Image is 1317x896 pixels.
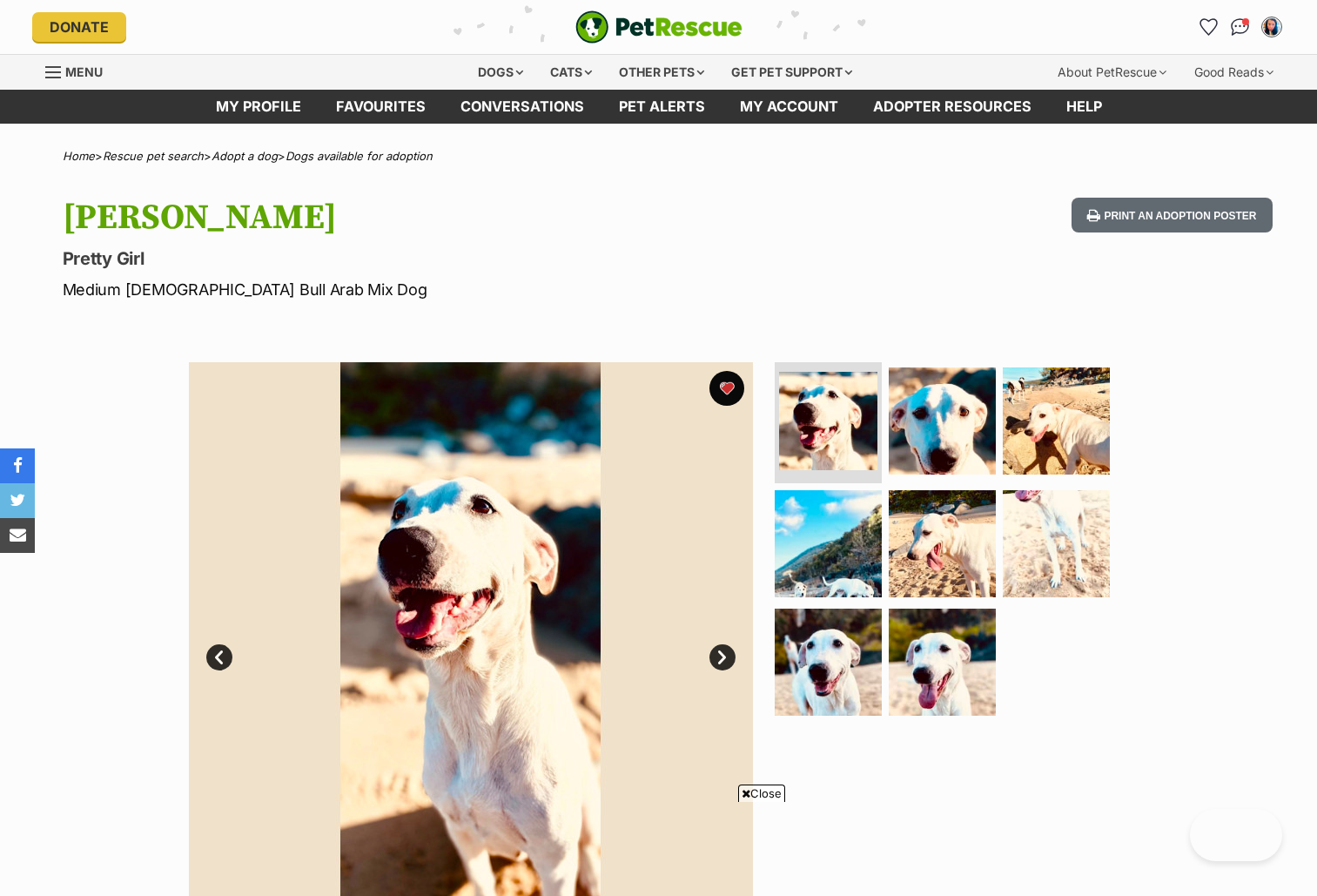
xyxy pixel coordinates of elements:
div: Dogs [466,55,535,90]
p: Medium [DEMOGRAPHIC_DATA] Bull Arab Mix Dog [63,278,799,301]
img: SY Ho profile pic [1263,18,1280,36]
div: Get pet support [719,55,864,90]
button: Print an adoption poster [1072,198,1272,233]
iframe: Advertisement [342,809,976,887]
img: chat-41dd97257d64d25036548639549fe6c8038ab92f7586957e7f3b1b290dea8141.svg [1231,18,1249,36]
img: Photo of Alexis [1003,367,1110,475]
img: logo-e224e6f780fb5917bec1dbf3a21bbac754714ae5b6737aabdf751b685950b380.svg [575,10,742,44]
img: Photo of Alexis [889,367,996,475]
a: Next [709,644,736,670]
a: Pet alerts [601,90,722,124]
a: PetRescue [575,10,742,44]
a: Dogs available for adoption [286,149,433,163]
a: Conversations [1226,13,1254,41]
a: Adopt a dog [212,149,278,163]
img: Photo of Alexis [1003,490,1110,597]
a: My account [722,90,856,124]
a: Home [63,149,95,163]
span: Menu [65,64,103,79]
img: Photo of Alexis [889,609,996,716]
button: favourite [709,371,744,406]
span: Close [738,785,785,802]
a: Favourites [319,90,443,124]
img: Photo of Alexis [889,490,996,597]
a: Donate [32,12,126,42]
a: Adopter resources [856,90,1049,124]
img: Photo of Alexis [779,372,877,470]
a: Menu [45,55,115,86]
div: Cats [538,55,604,90]
p: Pretty Girl [63,246,799,271]
h1: [PERSON_NAME] [63,198,799,238]
div: Other pets [607,55,716,90]
div: About PetRescue [1045,55,1179,90]
div: Good Reads [1182,55,1286,90]
a: Help [1049,90,1119,124]
img: Photo of Alexis [775,609,882,716]
button: My account [1258,13,1286,41]
iframe: Help Scout Beacon - Open [1190,809,1282,861]
a: Prev [206,644,232,670]
ul: Account quick links [1195,13,1286,41]
a: Favourites [1195,13,1223,41]
a: My profile [198,90,319,124]
a: Rescue pet search [103,149,204,163]
img: Photo of Alexis [775,490,882,597]
a: conversations [443,90,601,124]
div: > > > [19,150,1299,163]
